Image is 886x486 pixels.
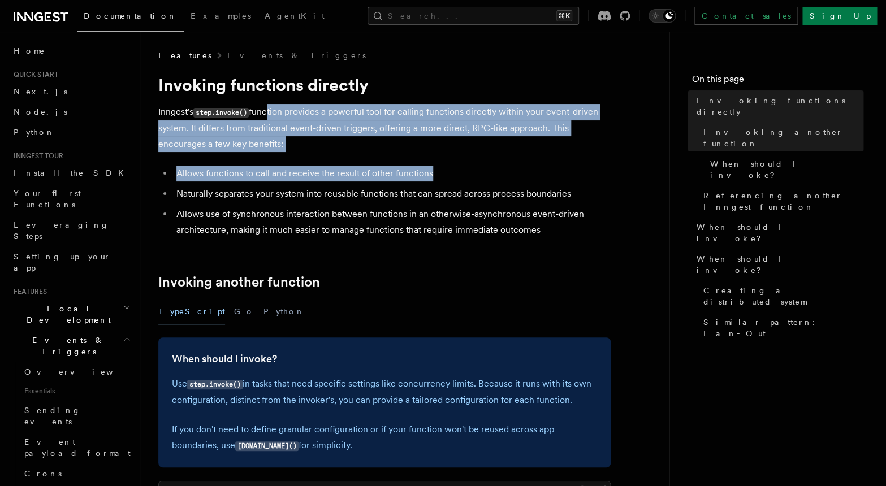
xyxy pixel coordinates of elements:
[20,400,133,432] a: Sending events
[9,151,63,160] span: Inngest tour
[14,87,67,96] span: Next.js
[9,215,133,246] a: Leveraging Steps
[265,11,325,20] span: AgentKit
[694,7,798,25] a: Contact sales
[14,220,109,241] span: Leveraging Steps
[191,11,251,20] span: Examples
[258,3,331,31] a: AgentKit
[692,90,863,122] a: Invoking functions directly
[692,249,863,280] a: When should I invoke?
[703,285,863,307] span: Creating a distributed system
[172,422,597,454] p: If you don't need to define granular configuration or if your function won't be reused across app...
[77,3,184,32] a: Documentation
[24,437,131,458] span: Event payload format
[649,9,676,23] button: Toggle dark mode
[9,287,47,296] span: Features
[184,3,258,31] a: Examples
[172,351,277,367] a: When should I invoke?
[368,7,579,25] button: Search...⌘K
[706,154,863,185] a: When should I invoke?
[235,441,299,451] code: [DOMAIN_NAME]()
[9,41,133,61] a: Home
[158,75,611,95] h1: Invoking functions directly
[9,246,133,278] a: Setting up your app
[14,168,131,177] span: Install the SDK
[703,127,863,149] span: Invoking another function
[14,252,111,272] span: Setting up your app
[14,128,55,137] span: Python
[84,11,177,20] span: Documentation
[699,312,863,344] a: Similar pattern: Fan-Out
[9,298,133,330] button: Local Development
[9,70,58,79] span: Quick start
[24,367,141,376] span: Overview
[158,104,611,152] p: Inngest's function provides a powerful tool for calling functions directly within your event-driv...
[24,469,62,478] span: Crons
[9,183,133,215] a: Your first Functions
[263,299,305,324] button: Python
[697,253,863,276] span: When should I invoke?
[158,50,211,61] span: Features
[187,380,243,389] code: step.invoke()
[699,122,863,154] a: Invoking another function
[697,95,863,118] span: Invoking functions directly
[14,45,45,57] span: Home
[703,190,863,212] span: Referencing another Inngest function
[173,166,611,181] li: Allows functions to call and receive the result of other functions
[9,303,123,326] span: Local Development
[172,376,597,408] p: Use in tasks that need specific settings like concurrency limits. Because it runs with its own co...
[173,186,611,202] li: Naturally separates your system into reusable functions that can spread across process boundaries
[227,50,366,61] a: Events & Triggers
[9,163,133,183] a: Install the SDK
[20,362,133,382] a: Overview
[14,189,81,209] span: Your first Functions
[193,108,249,118] code: step.invoke()
[9,335,123,357] span: Events & Triggers
[697,222,863,244] span: When should I invoke?
[692,217,863,249] a: When should I invoke?
[710,158,863,181] span: When should I invoke?
[9,330,133,362] button: Events & Triggers
[802,7,877,25] a: Sign Up
[699,280,863,312] a: Creating a distributed system
[24,406,81,426] span: Sending events
[9,122,133,142] a: Python
[158,274,320,290] a: Invoking another function
[556,10,572,21] kbd: ⌘K
[9,102,133,122] a: Node.js
[20,382,133,400] span: Essentials
[9,81,133,102] a: Next.js
[234,299,254,324] button: Go
[20,463,133,484] a: Crons
[699,185,863,217] a: Referencing another Inngest function
[692,72,863,90] h4: On this page
[14,107,67,116] span: Node.js
[20,432,133,463] a: Event payload format
[158,299,225,324] button: TypeScript
[703,316,863,339] span: Similar pattern: Fan-Out
[173,206,611,238] li: Allows use of synchronous interaction between functions in an otherwise-asynchronous event-driven...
